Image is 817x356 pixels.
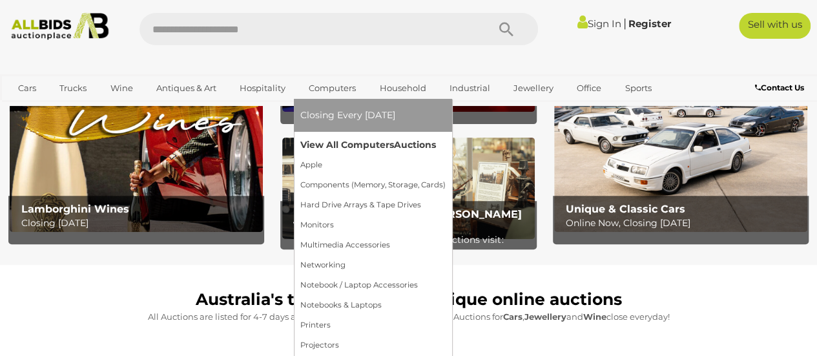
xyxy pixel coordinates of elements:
img: Unique & Classic Cars [554,10,807,232]
a: [GEOGRAPHIC_DATA] [10,99,118,120]
a: Police Recovered Goods Police Recovered Goods Closing [DATE] [282,10,535,112]
a: Lamborghini Wines Lamborghini Wines Closing [DATE] [10,10,263,232]
a: Wine [101,78,141,99]
img: Allbids.com.au [6,13,114,40]
a: Unique & Classic Cars Unique & Classic Cars Online Now, Closing [DATE] [554,10,807,232]
strong: Jewellery [524,311,566,322]
a: Computers [300,78,364,99]
p: Closing [DATE] [21,215,258,231]
b: Contact Us [755,83,804,92]
img: Lamborghini Wines [10,10,263,232]
a: Sign In [577,17,621,30]
strong: Wine [583,311,606,322]
a: Jewellery [505,78,562,99]
a: Antiques & Art [148,78,225,99]
a: Trucks [51,78,95,99]
h1: Australia's trusted home of unique online auctions [16,291,801,309]
a: Hospitality [231,78,294,99]
p: Online Now, Closing [DATE] [566,215,802,231]
a: Contact Us [755,81,807,95]
strong: Cars [503,311,522,322]
button: Search [473,13,538,45]
b: Lamborghini Wines [21,203,129,215]
p: All Auctions are listed for 4-7 days and bids close on their scheduled day. Auctions for , and cl... [16,309,801,324]
a: Sports [616,78,659,99]
a: Cars [10,78,45,99]
a: Sell with us [739,13,811,39]
a: Household [371,78,434,99]
a: Industrial [441,78,499,99]
b: Unique & Classic Cars [566,203,685,215]
a: EHVA | Evans Hastings Valuers and Auctioneers EHVA | [PERSON_NAME] [PERSON_NAME] Valuers and Auct... [282,138,535,239]
img: EHVA | Evans Hastings Valuers and Auctioneers [282,138,535,239]
a: Office [568,78,610,99]
span: | [623,16,626,30]
a: Register [628,17,671,30]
